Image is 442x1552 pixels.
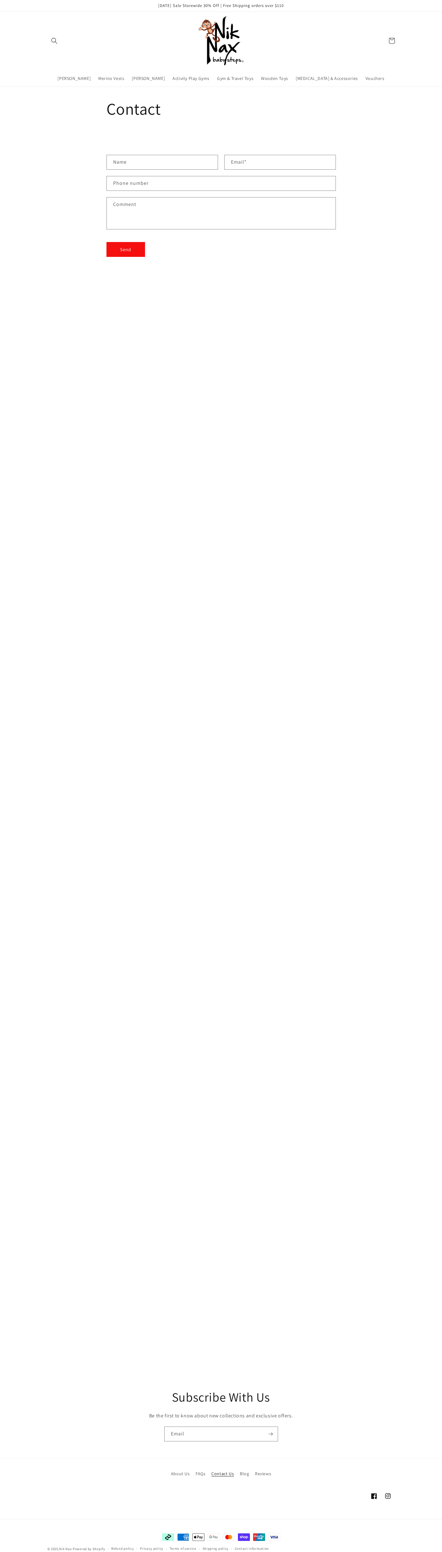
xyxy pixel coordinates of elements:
[140,1546,163,1552] a: Privacy policy
[47,34,61,48] summary: Search
[98,76,124,81] span: Merino Vests
[240,1468,249,1479] a: Blog
[296,76,358,81] span: [MEDICAL_DATA] & Accessories
[366,76,384,81] span: Vouchers
[54,72,94,85] a: [PERSON_NAME]
[73,1547,105,1551] a: Powered by Shopify
[257,72,292,85] a: Wooden Toys
[196,1468,205,1479] a: FAQs
[211,1468,234,1479] a: Contact Us
[169,72,213,85] a: Activity Play Gyms
[111,1411,332,1421] p: Be the first to know about new collections and exclusive offers.
[171,1470,190,1479] a: About Us
[292,72,362,85] a: [MEDICAL_DATA] & Accessories
[235,1546,269,1552] a: Contact information
[111,1546,134,1552] a: Refund policy
[47,1547,72,1551] small: © 2025,
[158,3,284,8] span: [DATE] Sale Storewide 30% Off | Free Shipping orders over $110
[106,98,336,120] h1: Contact
[193,13,249,69] a: Nik Nax
[170,1546,196,1552] a: Terms of service
[203,1546,229,1552] a: Shipping policy
[106,242,145,257] button: Send
[94,72,128,85] a: Merino Vests
[58,76,91,81] span: [PERSON_NAME]
[196,15,246,66] img: Nik Nax
[261,76,288,81] span: Wooden Toys
[132,76,165,81] span: [PERSON_NAME]
[173,76,209,81] span: Activity Play Gyms
[264,1427,278,1441] button: Subscribe
[217,76,253,81] span: Gym & Travel Toys
[128,72,169,85] a: [PERSON_NAME]
[255,1468,271,1479] a: Reviews
[28,1389,414,1405] h2: Subscribe With Us
[362,72,388,85] a: Vouchers
[213,72,257,85] a: Gym & Travel Toys
[59,1547,72,1551] a: Nik Nax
